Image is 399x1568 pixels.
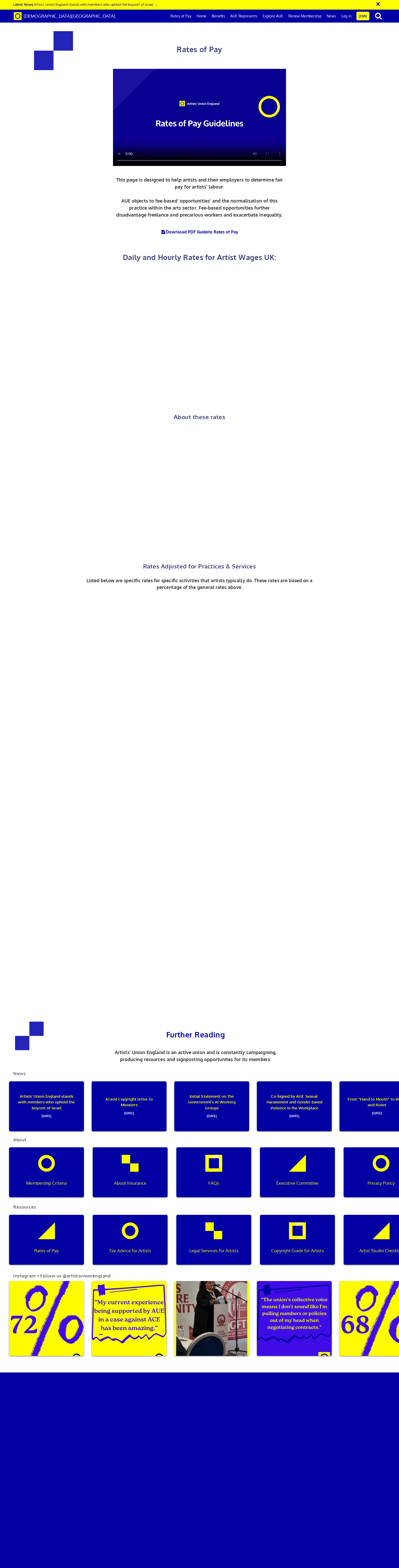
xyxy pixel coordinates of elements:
h2: About these rates [45,414,354,420]
span: Further Reading [166,1030,225,1039]
p: FAQs [180,1180,248,1187]
p: Membership Criteria [13,1180,80,1187]
p: Executive Committee [264,1180,331,1187]
span: [DEMOGRAPHIC_DATA][GEOGRAPHIC_DATA] [24,13,115,19]
a: FAQs [172,1147,255,1197]
span: Rates of Pay [177,45,222,54]
button: search [370,10,387,21]
span: [DATE] [264,1111,324,1119]
p: Artists’ Union England stands with members who uphold the boycott of Israel [17,1094,76,1119]
a: About Insurance [89,1147,171,1197]
p: Tax Advice for Artists [97,1247,164,1254]
p: Artists’ Union England is an active union and is constantly campaigning, producing resources and ... [111,1049,281,1063]
p: This page is designed to help artists and their employers to determine fair pay for artists’ labo... [115,176,284,218]
a: Rates of Pay [5,1215,88,1265]
a: Executive Committee [256,1147,339,1197]
a: News [324,10,339,23]
p: Legal Services for Artists [180,1247,248,1254]
p: Initial Statement on The Government's AI Working Groups [182,1094,242,1119]
a: Renew Membership [286,10,324,23]
span: [DATE] [17,1111,76,1119]
a: Legal Services for Artists [172,1215,255,1265]
p: About Insurance [97,1180,164,1187]
a: AUE Represents [228,10,260,23]
strong: Latest News: [13,2,34,6]
a: Home [194,10,209,23]
a: Latest News:Artists’ Union England stands with members who uphold the boycott of Israel → [13,2,157,6]
a: Download PDF Guideto Rates of Pay [161,229,238,234]
a: Artists’ Union England stands with members who uphold the boycott of Israel[DATE] [5,1081,88,1131]
p: Rates of Pay [13,1247,80,1254]
a: Benefits [209,10,228,23]
p: AI and Copyright letter to Ministers [99,1096,159,1116]
a: Co-Signed by AUE: Sexual Harassment and Gender-based Violence in the Workplace[DATE] [253,1081,336,1131]
a: Explore AUE [260,10,286,23]
a: Join [356,12,369,20]
a: Membership Criteria [5,1147,88,1197]
a: Initial Statement on The Government's AI Working Groups[DATE] [170,1081,253,1131]
span: Daily and Hourly Rates for Artist Wages UK: [123,253,276,262]
p: Co-Signed by AUE: Sexual Harassment and Gender-based Violence in the Workplace [264,1094,324,1119]
span: to Rates of Pay [208,229,238,234]
a: Rates of Pay [168,10,194,23]
p: Listed below are specific rates for specific activities that artists typically do. These rates ar... [73,577,326,591]
a: Brand [DEMOGRAPHIC_DATA][GEOGRAPHIC_DATA] [10,10,119,23]
h2: Rates Adjusted for Practices & Services [10,563,389,569]
a: Tax Advice for Artists [89,1215,171,1265]
p: Copyright Guide for Artists [264,1247,331,1254]
span: [DATE] [99,1108,159,1116]
a: Copyright Guide for Artists [256,1215,339,1265]
a: AI and Copyright letter to Ministers[DATE] [88,1081,170,1131]
span: [DATE] [182,1111,242,1119]
a: Log in [339,10,354,23]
